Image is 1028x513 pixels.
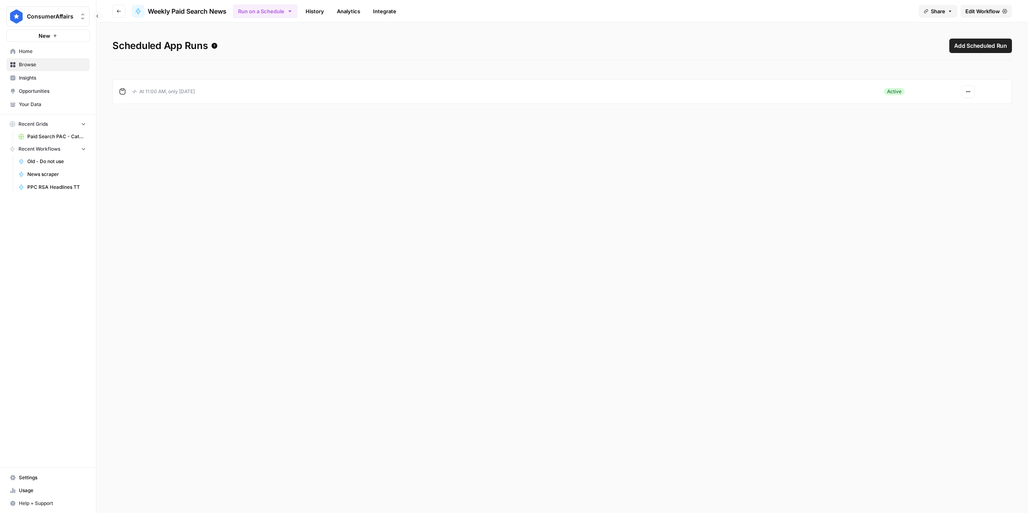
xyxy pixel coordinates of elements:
a: Analytics [332,5,365,18]
span: Old - Do not use [27,158,86,165]
a: News scraper [15,168,90,181]
span: Recent Workflows [18,145,60,153]
span: ConsumerAffairs [27,12,75,20]
a: Usage [6,484,90,497]
a: Integrate [368,5,401,18]
a: Home [6,45,90,58]
a: Opportunities [6,85,90,98]
span: Insights [19,74,86,82]
a: Old - Do not use [15,155,90,168]
a: Settings [6,471,90,484]
button: Share [919,5,957,18]
a: Edit Workflow [961,5,1012,18]
span: Home [19,48,86,55]
span: New [39,32,50,40]
span: Usage [19,487,86,494]
a: Paid Search PAC - Categories [15,130,90,143]
span: Edit Workflow [965,7,1000,15]
span: Opportunities [19,88,86,95]
span: Add Scheduled Run [954,42,1007,50]
span: Share [931,7,945,15]
a: PPC RSA Headlines TT [15,181,90,194]
a: History [301,5,329,18]
button: Add Scheduled Run [949,39,1012,53]
span: Your Data [19,101,86,108]
button: Recent Grids [6,118,90,130]
span: Weekly Paid Search News [148,6,226,16]
button: New [6,30,90,42]
p: At 11:00 AM, only [DATE] [132,88,195,95]
button: Run on a Schedule [233,4,298,18]
a: Your Data [6,98,90,111]
div: Active [884,88,905,95]
a: Insights [6,72,90,84]
img: ConsumerAffairs Logo [9,9,24,24]
span: Settings [19,474,86,481]
span: Browse [19,61,86,68]
span: News scraper [27,171,86,178]
span: Recent Grids [18,121,48,128]
span: Scheduled App Runs [112,39,218,52]
span: PPC RSA Headlines TT [27,184,86,191]
a: Weekly Paid Search News [132,5,226,18]
button: Recent Workflows [6,143,90,155]
button: Workspace: ConsumerAffairs [6,6,90,27]
button: Help + Support [6,497,90,510]
span: Paid Search PAC - Categories [27,133,86,140]
span: Help + Support [19,500,86,507]
a: Browse [6,58,90,71]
